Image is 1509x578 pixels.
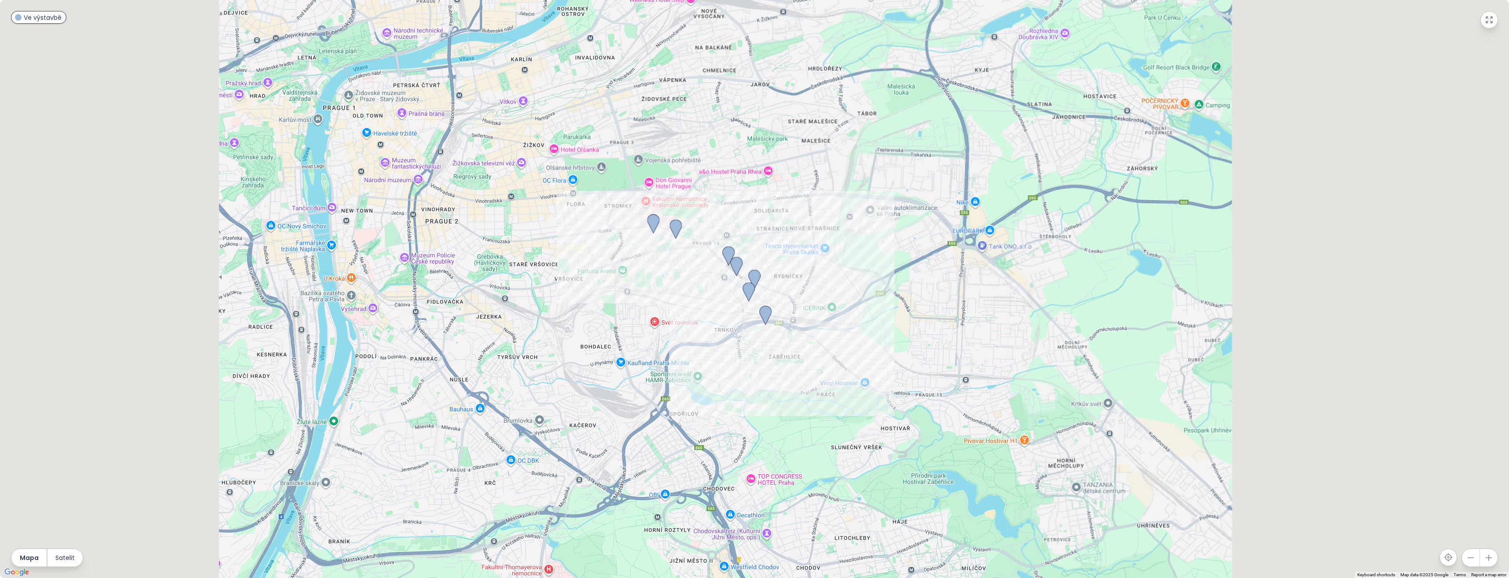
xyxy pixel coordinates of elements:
[1454,572,1466,577] a: Terms (opens in new tab)
[24,13,62,22] span: Ve výstavbě
[11,549,47,567] button: Mapa
[1400,572,1448,577] span: Map data ©2025 Google
[20,553,39,563] span: Mapa
[1357,572,1395,578] button: Keyboard shortcuts
[47,549,83,567] button: Satelit
[1471,572,1506,577] a: Report a map error
[2,567,31,578] a: Open this area in Google Maps (opens a new window)
[2,567,31,578] img: Google
[55,553,75,563] span: Satelit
